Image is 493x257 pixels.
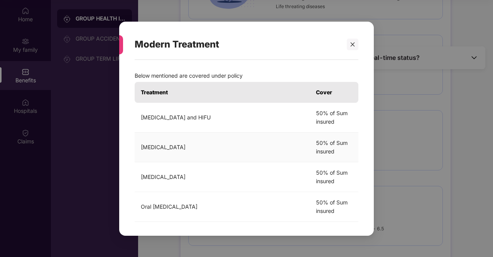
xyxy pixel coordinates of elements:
span: close [350,41,355,47]
td: [MEDICAL_DATA] and HIFU [135,102,310,132]
td: 50% of Sum insured [310,192,358,221]
th: Treatment [135,82,310,102]
p: Below mentioned are covered under policy [135,71,358,80]
th: Cover [310,82,358,102]
td: [MEDICAL_DATA]- Monoclonal Anti- body to be given as injection [135,221,310,251]
td: Oral [MEDICAL_DATA] [135,192,310,221]
td: [MEDICAL_DATA] [135,162,310,192]
td: 50% of Sum insured [310,102,358,132]
td: 50% of Sum insured [310,132,358,162]
td: 50% of Sum insured [310,162,358,192]
td: [MEDICAL_DATA] [135,132,310,162]
div: Modern Treatment [135,29,340,60]
td: 50% of Sum insured [310,221,358,251]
